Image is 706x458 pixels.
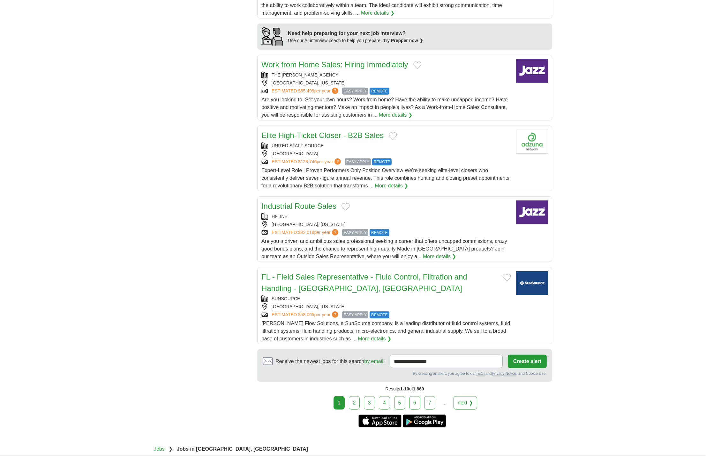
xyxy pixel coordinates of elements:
[476,371,485,376] a: T&Cs
[389,132,397,140] button: Add to favorite jobs
[370,229,389,236] span: REMOTE
[358,415,402,427] a: Get the iPhone app
[261,150,511,157] div: [GEOGRAPHIC_DATA]
[261,202,336,210] a: Industrial Route Sales
[334,396,345,410] div: 1
[261,72,511,78] div: THE [PERSON_NAME] AGENCY
[413,386,424,391] span: 1,860
[503,274,511,281] button: Add to favorite jobs
[332,311,338,318] span: ?
[370,311,389,318] span: REMOTE
[379,111,412,119] a: More details ❯
[492,371,516,376] a: Privacy Notice
[261,131,384,140] a: Elite High-Ticket Closer - B2B Sales
[261,273,467,293] a: FL - Field Sales Representative - Fluid Control, Filtration and Handling - [GEOGRAPHIC_DATA], [GE...
[261,213,511,220] div: HI-LINE
[361,9,394,17] a: More details ❯
[261,303,511,310] div: [GEOGRAPHIC_DATA], [US_STATE]
[261,80,511,86] div: [GEOGRAPHIC_DATA], [US_STATE]
[370,88,389,95] span: REMOTE
[334,158,341,165] span: ?
[379,396,390,410] a: 4
[261,97,508,118] span: Are you looking to: Set your own hours? Work from home? Have the ability to make uncapped income?...
[275,358,385,365] span: Receive the newest jobs for this search :
[364,359,383,364] a: by email
[409,396,420,410] a: 6
[372,158,392,165] span: REMOTE
[516,200,548,224] img: Company logo
[154,446,165,452] a: Jobs
[516,271,548,295] img: SunSource logo
[345,158,371,165] span: EASY APPLY
[349,396,360,410] a: 2
[424,396,435,410] a: 7
[342,88,368,95] span: EASY APPLY
[438,396,451,409] div: ...
[298,159,317,164] span: $123,746
[261,238,507,259] span: Are you a driven and ambitious sales professional seeking a career that offers uncapped commissio...
[403,415,446,427] a: Get the Android app
[508,355,547,368] button: Create alert
[342,203,350,211] button: Add to favorite jobs
[375,182,409,190] a: More details ❯
[272,88,340,95] a: ESTIMATED:$85,499per year?
[288,30,423,37] div: Need help preparing for your next job interview?
[288,37,423,44] div: Use our AI interview coach to help you prepare.
[272,311,340,318] a: ESTIMATED:$58,005per year?
[298,312,314,317] span: $58,005
[454,396,477,410] a: next ❯
[272,229,340,236] a: ESTIMATED:$82,018per year?
[261,221,511,228] div: [GEOGRAPHIC_DATA], [US_STATE]
[263,371,547,376] div: By creating an alert, you agree to our and , and Cookie Use.
[272,296,300,301] a: SUNSOURCE
[332,229,338,236] span: ?
[516,59,548,83] img: Company logo
[342,311,368,318] span: EASY APPLY
[272,158,342,165] a: ESTIMATED:$123,746per year?
[332,88,338,94] span: ?
[261,142,511,149] div: UNITED STAFF SOURCE
[413,62,422,69] button: Add to favorite jobs
[257,382,552,396] div: Results of
[261,60,408,69] a: Work from Home Sales: Hiring Immediately
[394,396,405,410] a: 5
[423,253,456,260] a: More details ❯
[383,38,423,43] a: Try Prepper now ❯
[169,446,173,452] span: ❯
[261,168,509,188] span: Expert-Level Role | Proven Performers Only Position Overview We're seeking elite-level closers wh...
[261,321,510,341] span: [PERSON_NAME] Flow Solutions, a SunSource company, is a leading distributor of fluid control syst...
[364,396,375,410] a: 3
[298,88,314,93] span: $85,499
[516,130,548,154] img: Company logo
[358,335,391,343] a: More details ❯
[298,230,314,235] span: $82,018
[177,446,308,452] strong: Jobs in [GEOGRAPHIC_DATA], [GEOGRAPHIC_DATA]
[342,229,368,236] span: EASY APPLY
[400,386,409,391] span: 1-10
